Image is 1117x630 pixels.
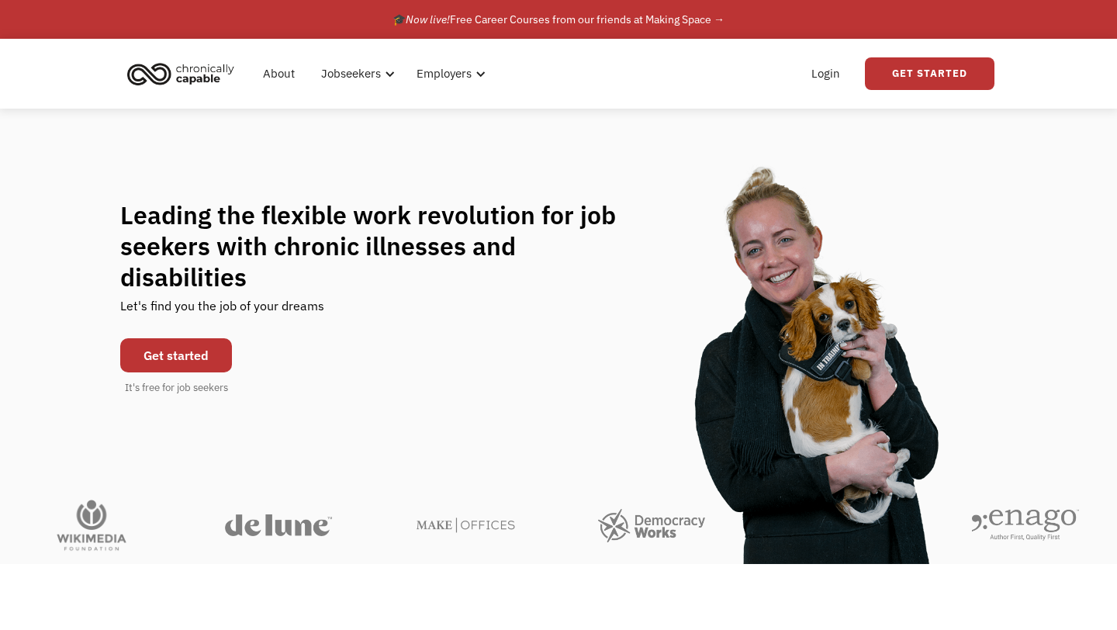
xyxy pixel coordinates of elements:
[393,10,724,29] div: 🎓 Free Career Courses from our friends at Making Space →
[407,49,490,99] div: Employers
[123,57,239,91] img: Chronically Capable logo
[417,64,472,83] div: Employers
[406,12,450,26] em: Now live!
[120,199,646,292] h1: Leading the flexible work revolution for job seekers with chronic illnesses and disabilities
[312,49,399,99] div: Jobseekers
[321,64,381,83] div: Jobseekers
[123,57,246,91] a: home
[125,380,228,396] div: It's free for job seekers
[120,292,324,331] div: Let's find you the job of your dreams
[254,49,304,99] a: About
[865,57,994,90] a: Get Started
[120,338,232,372] a: Get started
[802,49,849,99] a: Login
